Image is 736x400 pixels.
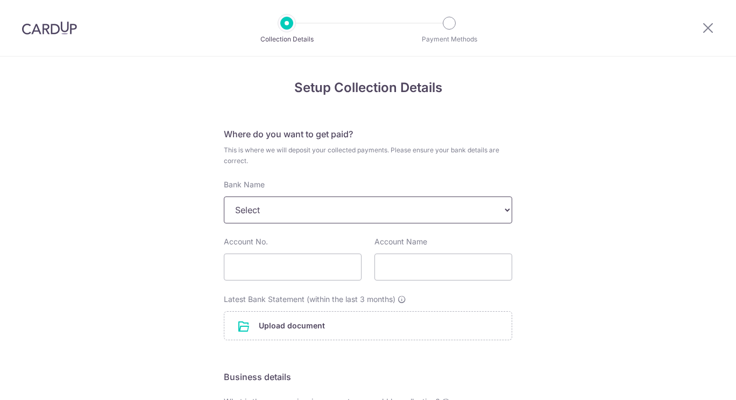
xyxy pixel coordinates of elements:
h4: Setup Collection Details [224,78,512,97]
span: Latest Bank Statement (within the last 3 months) [224,294,395,304]
img: CardUp [22,22,77,34]
p: Collection Details [247,34,327,45]
div: Upload document [224,311,512,340]
h5: Business details [224,370,512,383]
h5: Where do you want to get paid? [224,128,512,141]
label: Account Name [374,236,427,247]
label: Bank Name [224,179,265,190]
p: This is where we will deposit your collected payments. Please ensure your bank details are correct. [224,145,512,166]
label: Account No. [224,236,268,247]
p: Payment Methods [409,34,489,45]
